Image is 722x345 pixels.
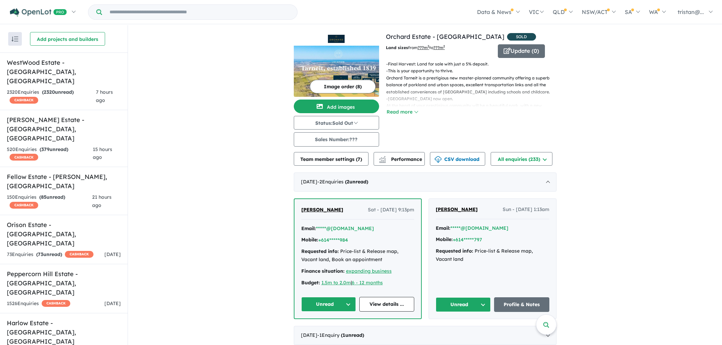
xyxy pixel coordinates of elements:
span: CASHBACK [10,97,38,104]
div: | [301,279,414,287]
a: Orchard Estate - Tarneit LogoOrchard Estate - Tarneit [294,32,379,97]
a: Profile & Notes [494,297,549,312]
strong: ( unread) [345,179,368,185]
button: CSV download [430,152,485,166]
span: Sun - [DATE] 1:13am [503,206,549,214]
div: [DATE] [294,326,557,345]
u: ??? m [418,45,429,50]
span: 379 [41,146,49,152]
button: Read more [386,108,418,116]
button: Add images [294,100,379,113]
strong: Email: [436,225,450,231]
button: Add projects and builders [30,32,105,46]
div: Price-list & Release map, Vacant land [436,247,549,264]
strong: Mobile: [436,236,453,242]
button: Sales Number:??? [294,132,379,147]
a: [PERSON_NAME] [436,206,478,214]
strong: ( unread) [36,251,62,257]
img: Openlot PRO Logo White [10,8,67,17]
span: [PERSON_NAME] [436,206,478,212]
span: Performance [380,156,422,162]
span: [PERSON_NAME] [301,207,343,213]
h5: [PERSON_NAME] Estate - [GEOGRAPHIC_DATA] , [GEOGRAPHIC_DATA] [7,115,121,143]
div: 73 Enquir ies [7,251,93,259]
span: 1 [343,332,345,338]
span: 2 [347,179,349,185]
strong: Requested info: [436,248,473,254]
span: 73 [38,251,43,257]
span: 85 [41,194,46,200]
u: ???m [433,45,445,50]
img: Orchard Estate - Tarneit Logo [297,35,376,43]
span: - 1 Enquir y [317,332,364,338]
img: download icon [435,156,442,163]
strong: ( unread) [42,89,74,95]
strong: Finance situation: [301,268,345,274]
p: - This is your opportunity to thrive. Orchard Tarneit is a prestigious new master-planned communi... [386,67,562,95]
span: CASHBACK [42,300,70,307]
h5: Peppercorn Hill Estate - [GEOGRAPHIC_DATA] , [GEOGRAPHIC_DATA] [7,269,121,297]
img: sort.svg [12,36,18,42]
sup: 2 [443,44,445,48]
span: CASHBACK [10,154,38,161]
img: Orchard Estate - Tarneit [294,46,379,97]
button: Status:Sold Out [294,116,379,130]
b: Land sizes [386,45,408,50]
button: Team member settings (7) [294,152,369,166]
span: - 2 Enquir ies [317,179,368,185]
div: 2320 Enquir ies [7,88,96,105]
span: 7 [358,156,360,162]
h5: Fellow Estate - [PERSON_NAME] , [GEOGRAPHIC_DATA] [7,172,121,191]
button: Update (0) [498,44,545,58]
span: SOLD [507,33,536,41]
h5: Orison Estate - [GEOGRAPHIC_DATA] , [GEOGRAPHIC_DATA] [7,220,121,248]
button: Performance [374,152,425,166]
span: 7 hours ago [96,89,113,103]
a: expanding business [346,268,392,274]
span: Sat - [DATE] 9:13pm [368,206,414,214]
strong: Mobile: [301,237,318,243]
strong: Requested info: [301,248,339,254]
p: - [GEOGRAPHIC_DATA] now open. At the heart of your prestigious community will be a beautiful park... [386,95,562,116]
p: - Final Harvest: Land for sale with just a 5% deposit. [386,61,562,67]
strong: Budget: [301,280,320,286]
button: Unread [436,297,491,312]
div: [DATE] [294,172,557,192]
img: line-chart.svg [379,156,385,160]
h5: WestWood Estate - [GEOGRAPHIC_DATA] , [GEOGRAPHIC_DATA] [7,58,121,86]
button: All enquiries (233) [491,152,552,166]
span: [DATE] [104,300,121,306]
button: Unread [301,297,356,312]
a: 6 - 12 months [352,280,383,286]
span: 21 hours ago [92,194,112,208]
a: 1.5m to 2.0m [321,280,351,286]
div: 520 Enquir ies [7,146,93,162]
span: [DATE] [104,251,121,257]
span: 2320 [44,89,55,95]
sup: 2 [428,44,429,48]
a: [PERSON_NAME] [301,206,343,214]
span: 15 hours ago [93,146,112,161]
img: bar-chart.svg [379,158,386,163]
a: Orchard Estate - [GEOGRAPHIC_DATA] [386,33,504,41]
strong: Email: [301,225,316,231]
input: Try estate name, suburb, builder or developer [103,5,296,19]
button: Image order (8) [310,80,376,93]
div: 1526 Enquir ies [7,300,70,308]
span: CASHBACK [65,251,93,258]
strong: ( unread) [39,194,65,200]
span: to [429,45,445,50]
p: from [386,44,493,51]
span: CASHBACK [10,202,38,209]
div: 150 Enquir ies [7,193,92,210]
a: View details ... [359,297,414,312]
div: Price-list & Release map, Vacant land, Book an appointment [301,247,414,264]
strong: ( unread) [40,146,68,152]
strong: ( unread) [341,332,364,338]
span: tristan@... [678,9,704,15]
